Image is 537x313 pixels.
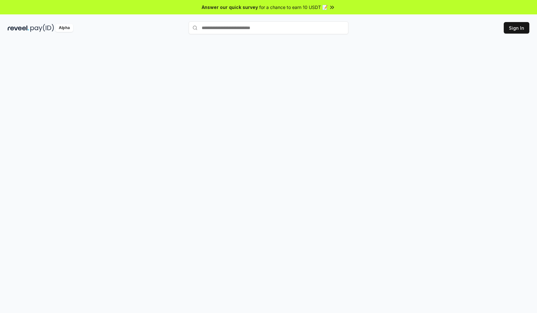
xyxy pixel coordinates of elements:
[30,24,54,32] img: pay_id
[202,4,258,11] span: Answer our quick survey
[259,4,328,11] span: for a chance to earn 10 USDT 📝
[55,24,73,32] div: Alpha
[8,24,29,32] img: reveel_dark
[504,22,529,34] button: Sign In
